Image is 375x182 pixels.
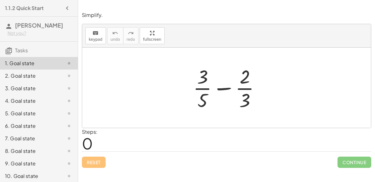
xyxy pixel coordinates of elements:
[65,172,73,180] i: Task not started.
[5,135,55,142] div: 7. Goal state
[65,72,73,80] i: Task not started.
[107,27,123,44] button: undoundo
[82,128,97,135] label: Steps:
[128,29,134,37] i: redo
[5,147,55,155] div: 8. Goal state
[5,60,55,67] div: 1. Goal state
[5,4,44,12] h4: 1.1.2 Quick Start
[89,37,102,42] span: keypad
[82,12,371,19] p: Simplify.
[65,147,73,155] i: Task not started.
[5,172,55,180] div: 10. Goal state
[5,97,55,105] div: 4. Goal state
[15,47,28,54] span: Tasks
[65,135,73,142] i: Task not started.
[5,160,55,167] div: 9. Goal state
[5,85,55,92] div: 3. Goal state
[5,110,55,117] div: 5. Goal state
[140,27,165,44] button: fullscreen
[82,134,93,153] span: 0
[65,110,73,117] i: Task not started.
[5,122,55,130] div: 6. Goal state
[123,27,138,44] button: redoredo
[127,37,135,42] span: redo
[65,160,73,167] i: Task not started.
[143,37,161,42] span: fullscreen
[15,22,63,29] span: [PERSON_NAME]
[65,85,73,92] i: Task not started.
[85,27,106,44] button: keyboardkeypad
[65,60,73,67] i: Task not started.
[5,72,55,80] div: 2. Goal state
[92,29,98,37] i: keyboard
[112,29,118,37] i: undo
[65,122,73,130] i: Task not started.
[111,37,120,42] span: undo
[65,97,73,105] i: Task not started.
[7,30,73,36] div: Not you?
